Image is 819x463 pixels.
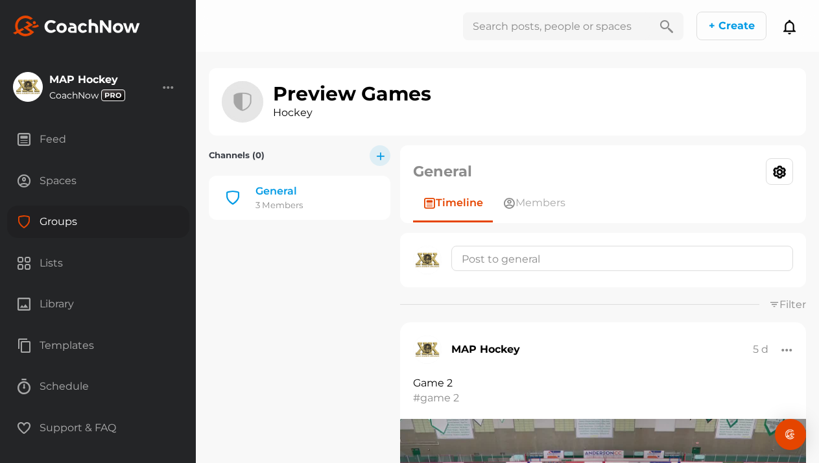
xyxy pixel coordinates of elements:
a: Groups [6,206,189,247]
div: Open Intercom Messenger [775,419,806,450]
img: uAAAAAElFTkSuQmCC [222,81,263,123]
input: Search posts, people or spaces [463,12,650,40]
div: Support & FAQ [7,412,189,444]
a: Templates [6,329,189,371]
span: Timeline [436,195,483,211]
div: CoachNow [49,89,125,101]
img: svg+xml;base64,PHN2ZyB3aWR0aD0iMTk2IiBoZWlnaHQ9IjMyIiB2aWV3Qm94PSIwIDAgMTk2IDMyIiBmaWxsPSJub25lIi... [13,16,140,36]
div: 5 d [753,343,768,356]
div: Library [7,288,189,320]
div: MAP Hockey [451,342,520,357]
label: Channels (0) [209,149,265,162]
img: square_767b274cfd30761d7a7d28a6d246d013.jpg [413,246,442,274]
a: General 3 Members [209,176,390,220]
a: Spaces [6,165,189,206]
div: Groups [7,206,189,238]
div: 3 Members [255,199,303,212]
a: Support & FAQ [6,412,189,453]
span: Members [516,195,565,211]
div: Schedule [7,370,189,403]
h2: General [413,161,472,183]
img: square_767b274cfd30761d7a7d28a6d246d013.jpg [413,335,442,364]
a: Feed [6,123,189,165]
div: Spaces [7,165,189,197]
div: Game 2 [413,376,793,390]
div: MAP Hockey [49,75,125,85]
a: Schedule [6,370,189,412]
div: General [255,184,303,199]
button: + Create [696,12,766,40]
img: svg+xml;base64,PHN2ZyB3aWR0aD0iMzciIGhlaWdodD0iMTgiIHZpZXdCb3g9IjAgMCAzNyAxOCIgZmlsbD0ibm9uZSIgeG... [101,89,125,101]
div: Templates [7,329,189,362]
a: Lists [6,247,189,289]
img: square_767b274cfd30761d7a7d28a6d246d013.jpg [14,73,42,101]
div: Hockey [273,105,431,121]
div: Lists [7,247,189,279]
h1: Preview Games [273,83,431,105]
a: Filter [769,298,806,311]
a: Library [6,288,189,329]
div: #game 2 [413,390,705,406]
div: Feed [7,123,189,156]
